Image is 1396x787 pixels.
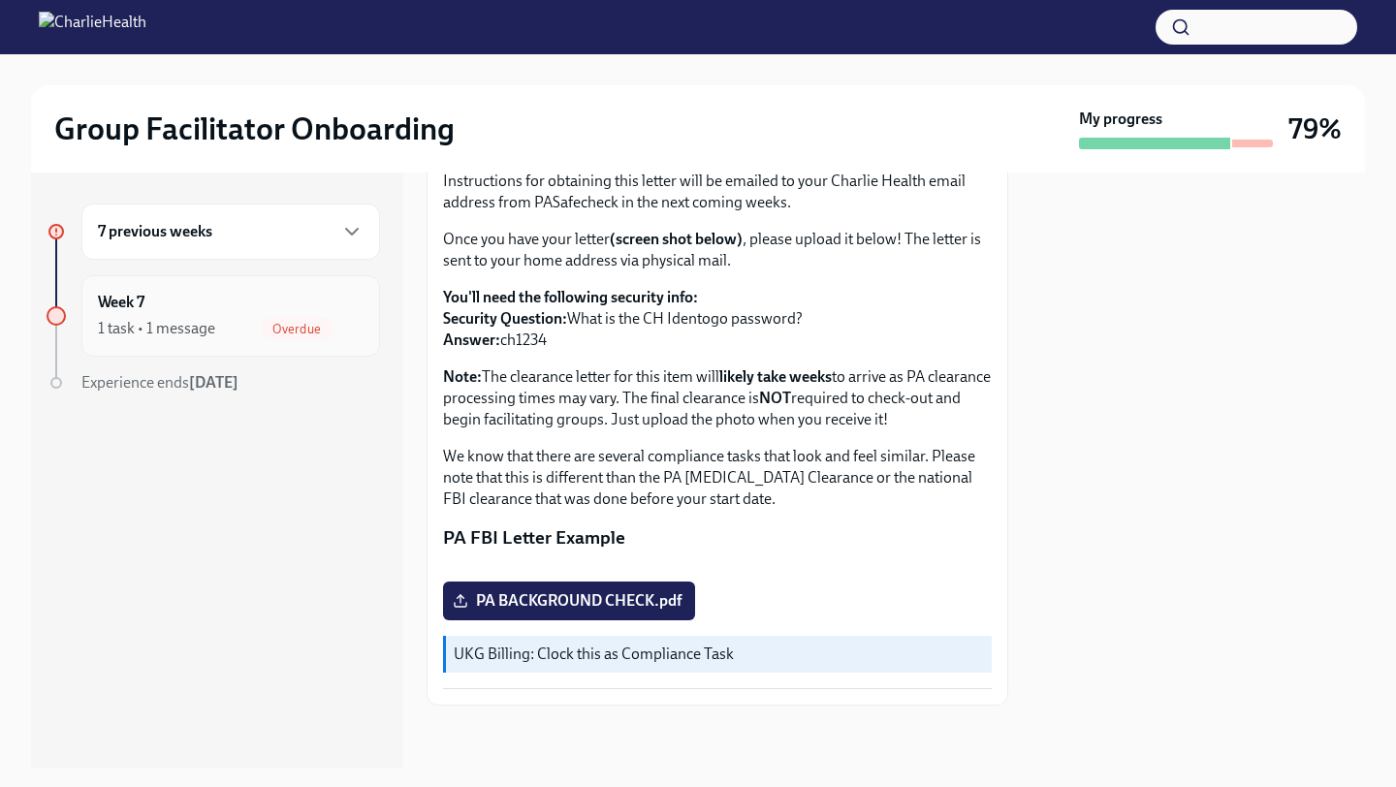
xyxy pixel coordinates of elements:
[719,367,832,386] strong: likely take weeks
[443,331,500,349] strong: Answer:
[81,373,238,392] span: Experience ends
[443,525,992,551] p: PA FBI Letter Example
[443,229,992,271] p: Once you have your letter , please upload it below! The letter is sent to your home address via p...
[98,318,215,339] div: 1 task • 1 message
[443,446,992,510] p: We know that there are several compliance tasks that look and feel similar. Please note that this...
[443,287,992,351] p: What is the CH Identogo password? ch1234
[454,644,984,665] p: UKG Billing: Clock this as Compliance Task
[443,171,992,213] p: Instructions for obtaining this letter will be emailed to your Charlie Health email address from ...
[443,309,567,328] strong: Security Question:
[98,292,144,313] h6: Week 7
[1288,111,1342,146] h3: 79%
[39,12,146,43] img: CharlieHealth
[457,591,682,611] span: PA BACKGROUND CHECK.pdf
[443,366,992,430] p: The clearance letter for this item will to arrive as PA clearance processing times may vary. The ...
[443,288,698,306] strong: You'll need the following security info:
[98,221,212,242] h6: 7 previous weeks
[443,367,482,386] strong: Note:
[261,322,333,336] span: Overdue
[47,275,380,357] a: Week 71 task • 1 messageOverdue
[759,389,791,407] strong: NOT
[54,110,455,148] h2: Group Facilitator Onboarding
[443,582,695,620] label: PA BACKGROUND CHECK.pdf
[189,373,238,392] strong: [DATE]
[1079,109,1162,130] strong: My progress
[81,204,380,260] div: 7 previous weeks
[610,230,743,248] strong: (screen shot below)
